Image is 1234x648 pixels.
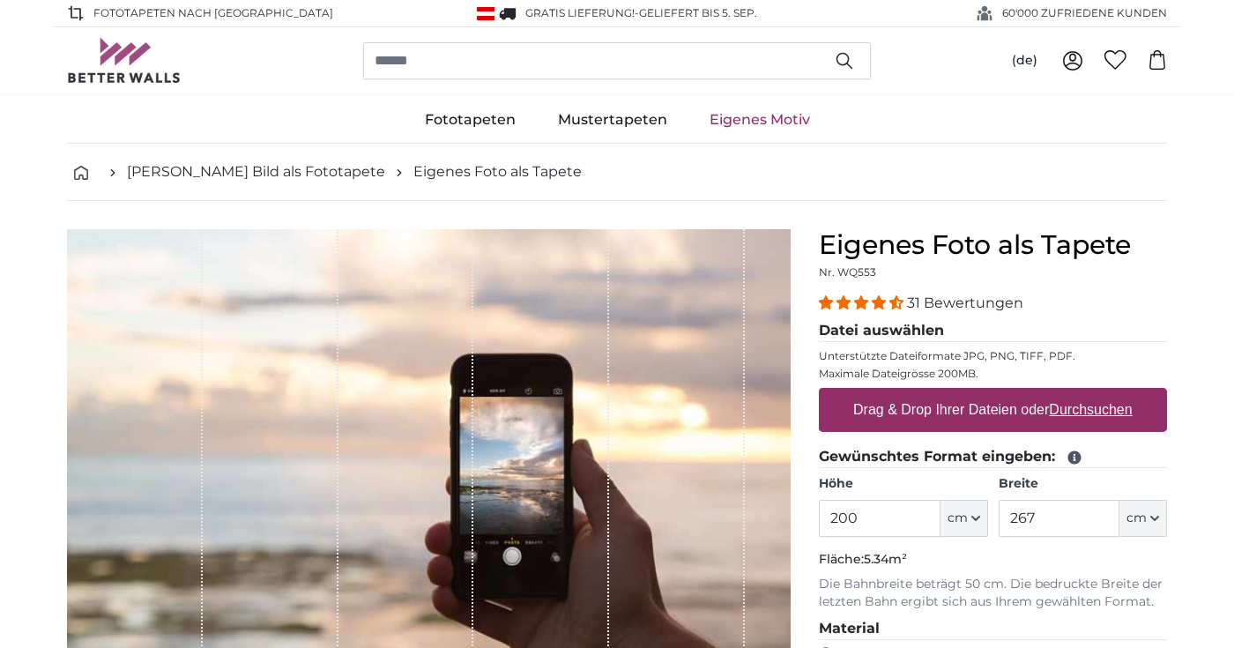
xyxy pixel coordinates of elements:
[819,294,907,311] span: 4.32 stars
[67,38,182,83] img: Betterwalls
[819,618,1167,640] legend: Material
[688,97,831,143] a: Eigenes Motiv
[525,6,635,19] span: GRATIS Lieferung!
[819,475,987,493] label: Höhe
[639,6,757,19] span: Geliefert bis 5. Sep.
[948,510,968,527] span: cm
[127,161,385,182] a: [PERSON_NAME] Bild als Fototapete
[413,161,582,182] a: Eigenes Foto als Tapete
[537,97,688,143] a: Mustertapeten
[404,97,537,143] a: Fototapeten
[819,349,1167,363] p: Unterstützte Dateiformate JPG, PNG, TIFF, PDF.
[819,446,1167,468] legend: Gewünschtes Format eingeben:
[864,551,907,567] span: 5.34m²
[819,320,1167,342] legend: Datei auswählen
[93,5,333,21] span: Fototapeten nach [GEOGRAPHIC_DATA]
[907,294,1023,311] span: 31 Bewertungen
[1002,5,1167,21] span: 60'000 ZUFRIEDENE KUNDEN
[846,392,1140,428] label: Drag & Drop Ihrer Dateien oder
[819,265,876,279] span: Nr. WQ553
[635,6,757,19] span: -
[477,7,494,20] img: Österreich
[998,45,1052,77] button: (de)
[940,500,988,537] button: cm
[819,229,1167,261] h1: Eigenes Foto als Tapete
[819,367,1167,381] p: Maximale Dateigrösse 200MB.
[1126,510,1147,527] span: cm
[819,576,1167,611] p: Die Bahnbreite beträgt 50 cm. Die bedruckte Breite der letzten Bahn ergibt sich aus Ihrem gewählt...
[1119,500,1167,537] button: cm
[819,551,1167,569] p: Fläche:
[67,144,1167,201] nav: breadcrumbs
[999,475,1167,493] label: Breite
[1050,402,1133,417] u: Durchsuchen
